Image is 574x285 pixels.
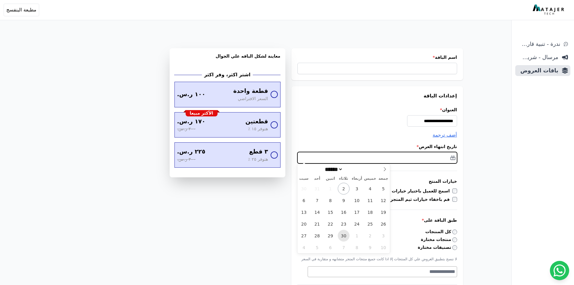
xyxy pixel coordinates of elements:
[311,242,323,253] span: أكتوبر 5, 2025
[298,230,310,242] span: سبتمبر 27, 2025
[298,218,310,230] span: سبتمبر 20, 2025
[351,195,363,206] span: سبتمبر 10, 2025
[338,195,350,206] span: سبتمبر 9, 2025
[311,206,323,218] span: سبتمبر 14, 2025
[452,230,457,234] input: كل المنتجات
[377,177,390,181] span: جمعة
[518,53,558,62] span: مرسال - شريط دعاية
[533,5,566,15] img: MatajerTech Logo
[308,268,455,275] textarea: Search
[452,237,457,242] input: منتجات مختارة
[177,117,205,126] span: ١٧٠ ر.س.
[325,230,336,242] span: سبتمبر 29, 2025
[177,90,205,99] span: ١٠٠ ر.س.
[325,183,336,195] span: سبتمبر 1, 2025
[378,230,389,242] span: أكتوبر 3, 2025
[368,196,452,202] label: قم باخفاء خيارات ثيم المتجر الافتراضية
[433,132,457,138] span: أضف ترجمة
[378,206,389,218] span: سبتمبر 19, 2025
[337,177,350,181] span: ثلاثاء
[186,110,218,117] div: الأكثر مبيعا
[238,96,268,102] span: السعر الافتراضي
[363,177,377,181] span: خميس
[177,156,196,163] span: ٣٠٠ ر.س.
[298,242,310,253] span: أكتوبر 4, 2025
[343,166,365,173] input: سنة
[350,177,363,181] span: أربعاء
[338,183,350,195] span: سبتمبر 2, 2025
[351,242,363,253] span: أكتوبر 8, 2025
[311,218,323,230] span: سبتمبر 21, 2025
[364,230,376,242] span: أكتوبر 2, 2025
[233,87,268,96] span: قطعة واحدة
[245,117,268,126] span: قطعتين
[311,183,323,195] span: أغسطس 31, 2025
[298,183,310,195] span: أغسطس 30, 2025
[452,245,457,250] input: تصنيفات مختارة
[378,195,389,206] span: سبتمبر 12, 2025
[518,66,558,75] span: باقات العروض
[351,183,363,195] span: سبتمبر 3, 2025
[364,206,376,218] span: سبتمبر 18, 2025
[378,218,389,230] span: سبتمبر 26, 2025
[518,40,560,48] span: ندرة - تنبية قارب علي النفاذ
[6,6,36,14] span: مطبعة البنفسج
[378,242,389,253] span: أكتوبر 10, 2025
[174,53,281,66] h3: معاينة لشكل الباقه علي الجوال
[311,230,323,242] span: سبتمبر 28, 2025
[297,92,457,100] h3: إعدادات الباقة
[338,218,350,230] span: سبتمبر 23, 2025
[249,147,268,156] span: ٣ قطع
[297,54,457,60] label: اسم الباقة
[297,177,311,181] span: سبت
[177,126,196,132] span: ٢٠٠ ر.س.
[325,206,336,218] span: سبتمبر 15, 2025
[433,131,457,139] button: أضف ترجمة
[297,217,457,223] label: طبق الباقة على
[323,166,343,173] select: شهر
[425,229,457,235] label: كل المنتجات
[364,183,376,195] span: سبتمبر 4, 2025
[325,195,336,206] span: سبتمبر 8, 2025
[364,218,376,230] span: سبتمبر 25, 2025
[298,195,310,206] span: سبتمبر 6, 2025
[297,178,457,184] h3: خيارات المنتج
[325,218,336,230] span: سبتمبر 22, 2025
[378,183,389,195] span: سبتمبر 5, 2025
[311,195,323,206] span: سبتمبر 7, 2025
[364,195,376,206] span: سبتمبر 11, 2025
[297,144,457,150] label: تاريخ انتهاء العرض
[338,206,350,218] span: سبتمبر 16, 2025
[248,156,268,163] span: هتوفر ٢٥ ٪
[364,242,376,253] span: أكتوبر 9, 2025
[351,218,363,230] span: سبتمبر 24, 2025
[421,236,457,243] label: منتجات مختارة
[418,244,457,251] label: تصنيفات مختارة
[297,107,457,113] label: العنوان
[177,147,205,156] span: ٢٢٥ ر.س.
[353,188,452,194] label: اسمح للعميل باختيار خيارات مختلفة لكل قطعة
[325,242,336,253] span: أكتوبر 6, 2025
[324,177,337,181] span: اثنين
[204,71,250,78] h2: اشتر اكثر، وفر اكثر
[310,177,324,181] span: أحد
[298,206,310,218] span: سبتمبر 13, 2025
[351,230,363,242] span: أكتوبر 1, 2025
[351,206,363,218] span: سبتمبر 17, 2025
[297,257,457,261] p: لا ننصح بتطبيق العروض علي كل المنتجات إلا اذا كانت جميع منتجات المتجر متشابهه و متقاربة في السعر
[248,126,268,132] span: هتوفر ١٥ ٪
[4,4,39,16] button: مطبعة البنفسج
[338,230,350,242] span: سبتمبر 30, 2025
[338,242,350,253] span: أكتوبر 7, 2025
